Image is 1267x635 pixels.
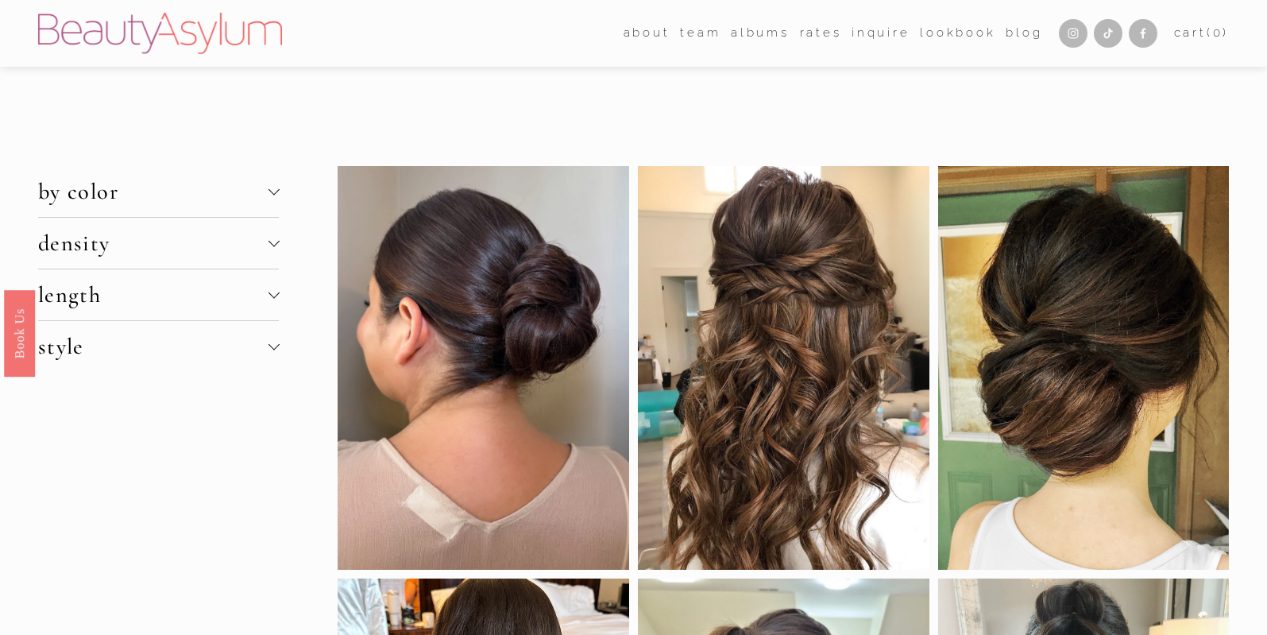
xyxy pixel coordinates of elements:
[38,13,282,54] img: Beauty Asylum | Bridal Hair &amp; Makeup Charlotte &amp; Atlanta
[38,281,268,308] span: length
[800,21,842,45] a: Rates
[1174,22,1229,44] a: 0 items in cart
[1059,19,1087,48] a: Instagram
[38,178,268,205] span: by color
[624,22,670,44] span: about
[1213,25,1223,40] span: 0
[1094,19,1122,48] a: TikTok
[38,321,280,372] button: style
[38,166,280,217] button: by color
[38,218,280,269] button: density
[1129,19,1157,48] a: Facebook
[680,21,720,45] a: folder dropdown
[38,269,280,320] button: length
[920,21,995,45] a: Lookbook
[38,333,268,360] span: style
[680,22,720,44] span: team
[4,289,35,376] a: Book Us
[38,230,268,257] span: density
[1207,25,1229,40] span: ( )
[624,21,670,45] a: folder dropdown
[731,21,790,45] a: albums
[852,21,910,45] a: Inquire
[1006,21,1042,45] a: Blog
